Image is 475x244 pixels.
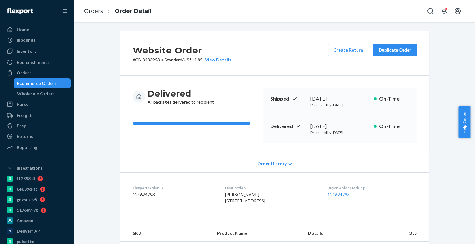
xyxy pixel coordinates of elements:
h2: Website Order [133,44,231,57]
p: # CB-3483953 / US$14.85 [133,57,231,63]
a: Freight [4,110,71,120]
a: Home [4,25,71,35]
a: Ecommerce Orders [14,78,71,88]
div: Amazon [17,217,33,224]
div: Returns [17,133,33,139]
dd: 124624793 [133,192,215,198]
a: Prep [4,121,71,131]
div: Reporting [17,144,37,151]
div: f12898-4 [17,176,35,182]
button: Open account menu [451,5,464,17]
a: Orders [84,8,103,14]
div: Duplicate Order [379,47,411,53]
a: Replenishments [4,57,71,67]
button: Create Return [328,44,368,56]
div: 5176b9-7b [17,207,38,213]
a: Returns [4,131,71,141]
p: Promised by [DATE] [310,130,369,135]
div: Inventory [17,48,36,54]
a: 124624793 [327,192,350,197]
a: Parcel [4,99,71,109]
p: Shipped [270,95,306,102]
button: Integrations [4,163,71,173]
button: Duplicate Order [373,44,417,56]
div: gnzsuz-v5 [17,196,37,203]
dt: Buyer Order Tracking [327,185,417,190]
a: Orders [4,68,71,78]
ol: breadcrumbs [79,2,156,20]
div: Orders [17,70,32,76]
a: f12898-4 [4,174,71,184]
span: Order History [257,161,287,167]
a: Order Detail [115,8,152,14]
a: Wholesale Orders [14,89,71,99]
div: Ecommerce Orders [17,80,57,86]
div: Freight [17,112,32,118]
div: Parcel [17,101,30,107]
div: [DATE] [310,123,369,130]
dt: Flexport Order ID [133,185,215,190]
span: • [161,57,163,62]
button: Open Search Box [424,5,437,17]
div: Integrations [17,165,43,171]
a: Reporting [4,143,71,152]
a: Inventory [4,46,71,56]
th: Product Name [212,225,303,242]
th: Qty [371,225,429,242]
span: [PERSON_NAME] [STREET_ADDRESS] [225,192,265,203]
div: Home [17,27,29,33]
p: On-Time [379,123,409,130]
h3: Delivered [148,88,214,99]
div: Wholesale Orders [17,91,55,97]
dt: Destination [225,185,317,190]
a: gnzsuz-v5 [4,195,71,205]
button: Open notifications [438,5,450,17]
th: Details [303,225,371,242]
a: 6e639d-fc [4,184,71,194]
button: Help Center [458,106,470,138]
div: Deliverr API [17,228,41,234]
span: Standard [165,57,182,62]
div: [DATE] [310,95,369,102]
th: SKU [120,225,212,242]
p: On-Time [379,95,409,102]
button: View Details [203,57,231,63]
img: Flexport logo [7,8,33,14]
a: Deliverr API [4,226,71,236]
p: Promised by [DATE] [310,102,369,108]
div: 6e639d-fc [17,186,37,192]
p: Delivered [270,123,306,130]
div: Prep [17,123,26,129]
a: Inbounds [4,35,71,45]
a: Amazon [4,216,71,225]
a: 5176b9-7b [4,205,71,215]
div: Replenishments [17,59,49,65]
div: All packages delivered to recipient [148,88,214,105]
div: Inbounds [17,37,36,43]
button: Close Navigation [58,5,71,17]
